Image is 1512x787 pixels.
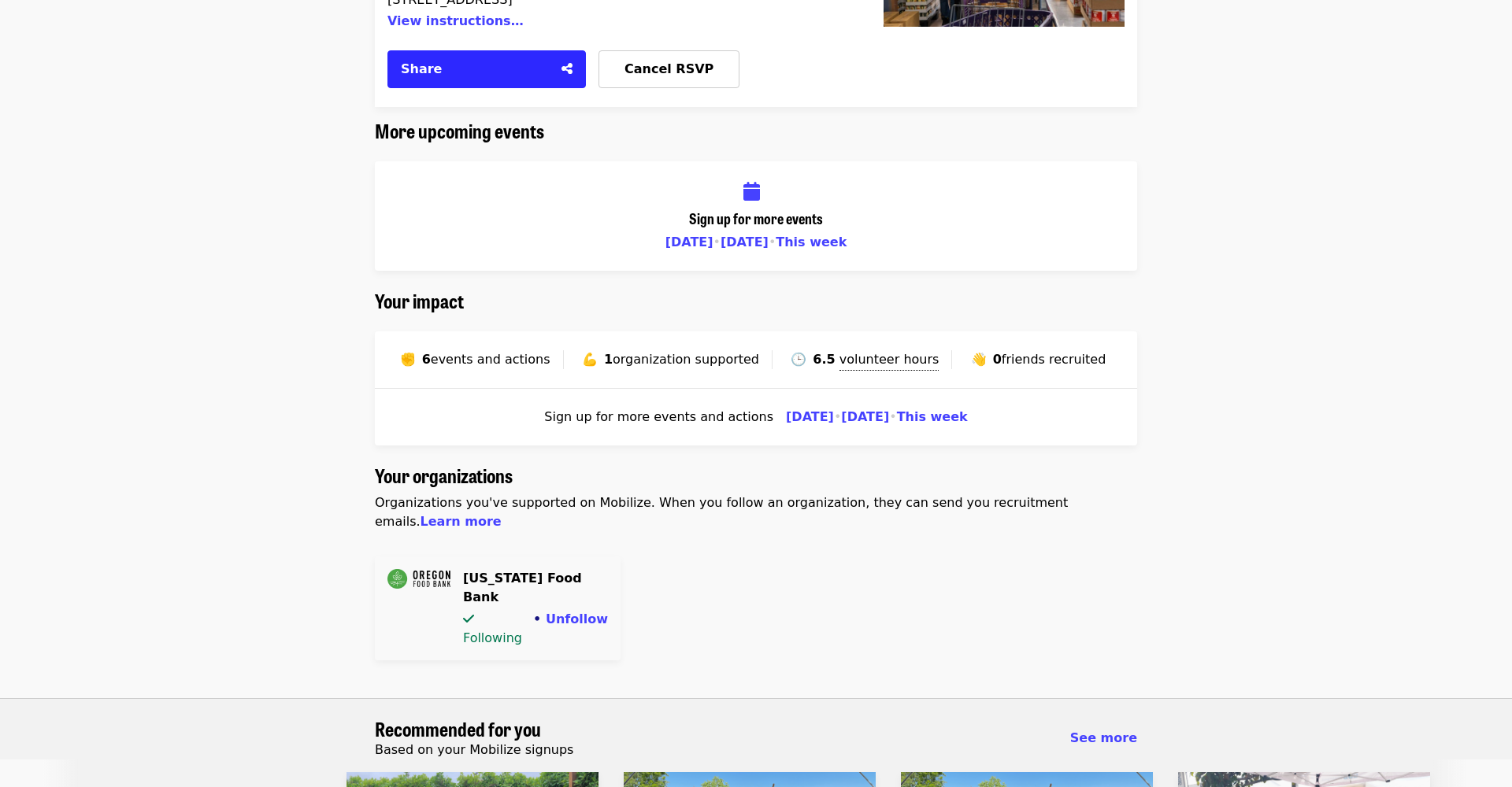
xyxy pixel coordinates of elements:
[375,286,464,314] span: Your impact
[421,514,502,529] a: Learn more
[841,409,889,424] a: [DATE]
[813,352,835,367] strong: 6.5
[897,409,968,424] a: This week
[431,352,550,367] span: events and actions
[582,352,598,367] span: flexed biceps emoji
[375,556,621,660] a: [US_STATE] Food Bankcheck iconFollowing • Unfollow
[776,235,847,249] a: This week
[786,409,834,424] a: [DATE]
[839,352,939,367] span: volunteer hours
[546,611,608,626] span: Unfollow
[598,50,739,88] button: Cancel RSVP
[561,61,573,76] i: share-alt icon
[362,718,1150,759] div: Recommended for you
[834,409,841,424] span: •
[1070,730,1137,745] span: See more
[791,352,806,367] span: clock face three o'clock emoji
[375,495,1068,529] span: Organizations you've supported on Mobilize. When you follow an organization, they can send you re...
[769,235,776,249] span: •
[422,352,431,367] strong: 6
[1070,729,1137,748] a: See more
[387,569,450,589] img: Oregon Food Bank Logo
[375,718,573,741] a: Recommended for you
[463,611,474,626] i: check icon
[604,352,613,367] strong: 1
[387,13,524,28] button: View instructions…
[463,610,608,648] div: •
[836,352,939,371] span: Includes shifts from all organizations you've supported through Mobilize. Calculated based on shi...
[721,235,769,249] a: [DATE]
[544,408,773,427] span: Sign up for more events and actions
[713,235,721,249] span: •
[889,409,896,424] span: •
[665,235,713,249] a: [DATE]
[971,352,987,367] span: waving hand emoji
[375,742,573,757] span: Based on your Mobilize signups
[387,50,586,88] button: Share
[400,352,416,367] span: raised fist emoji
[375,715,541,742] span: Recommended for you
[375,461,513,489] span: Your organizations
[463,569,608,607] h4: [US_STATE] Food Bank
[375,116,544,144] span: More upcoming events
[993,352,1002,367] strong: 0
[624,61,713,76] span: Cancel RSVP
[1002,352,1106,367] span: friends recruited
[613,352,759,367] span: organization supported
[743,180,760,203] i: calendar icon
[401,60,552,79] div: Share
[689,208,823,228] span: Sign up for more events
[463,630,522,645] span: Following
